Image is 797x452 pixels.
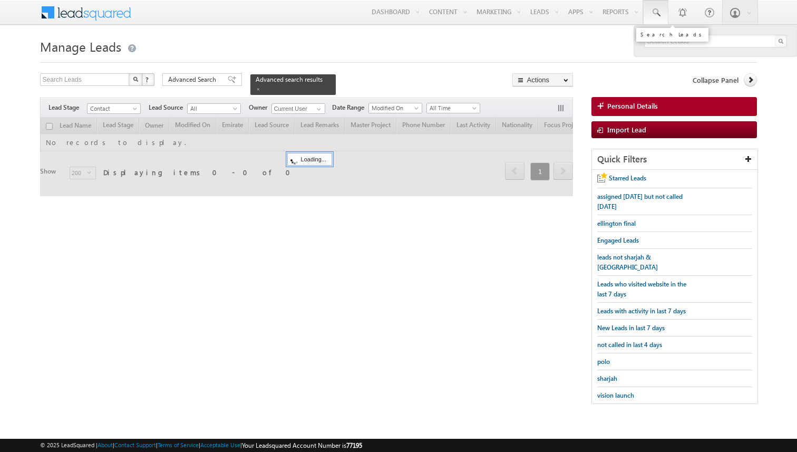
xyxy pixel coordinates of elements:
button: Actions [512,73,573,86]
span: Advanced search results [256,75,323,83]
span: Lead Stage [48,103,87,112]
span: Starred Leads [609,174,646,182]
div: Quick Filters [592,149,757,170]
span: Collapse Panel [693,75,738,85]
span: ? [145,75,150,84]
a: Show All Items [311,104,324,114]
a: Modified On [368,103,422,113]
span: © 2025 LeadSquared | | | | | [40,440,362,450]
button: ? [142,73,154,86]
span: not called in last 4 days [597,341,662,349]
div: Loading... [287,153,332,166]
a: All Time [426,103,480,113]
input: Type to Search [271,103,325,114]
span: Manage Leads [40,38,121,55]
span: Your Leadsquared Account Number is [242,441,362,449]
span: Contact [88,104,138,113]
span: All Time [427,103,477,113]
span: New Leads in last 7 days [597,324,665,332]
a: All [187,103,241,114]
span: 77195 [346,441,362,449]
a: Personal Details [591,97,757,116]
a: About [98,441,113,448]
a: Contact Support [114,441,156,448]
span: Import Lead [607,125,646,134]
input: Search Leads [644,35,787,47]
span: Date Range [332,103,368,112]
div: Search Leads [640,31,704,37]
span: ellington final [597,219,636,227]
a: Acceptable Use [200,441,240,448]
span: Engaged Leads [597,236,639,244]
span: polo [597,358,610,366]
span: Owner [249,103,271,112]
span: Personal Details [607,101,658,111]
a: Contact [87,103,141,114]
span: All [188,104,238,113]
span: Advanced Search [168,75,219,84]
span: sharjah [597,374,617,382]
span: Leads who visited website in the last 7 days [597,280,686,298]
span: assigned [DATE] but not called [DATE] [597,193,683,210]
span: Lead Source [149,103,187,112]
img: Search [133,76,138,82]
a: Terms of Service [158,441,199,448]
span: vision launch [597,391,634,399]
span: Leads with activity in last 7 days [597,307,686,315]
span: Modified On [369,103,419,113]
span: leads not sharjah & [GEOGRAPHIC_DATA] [597,253,658,271]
